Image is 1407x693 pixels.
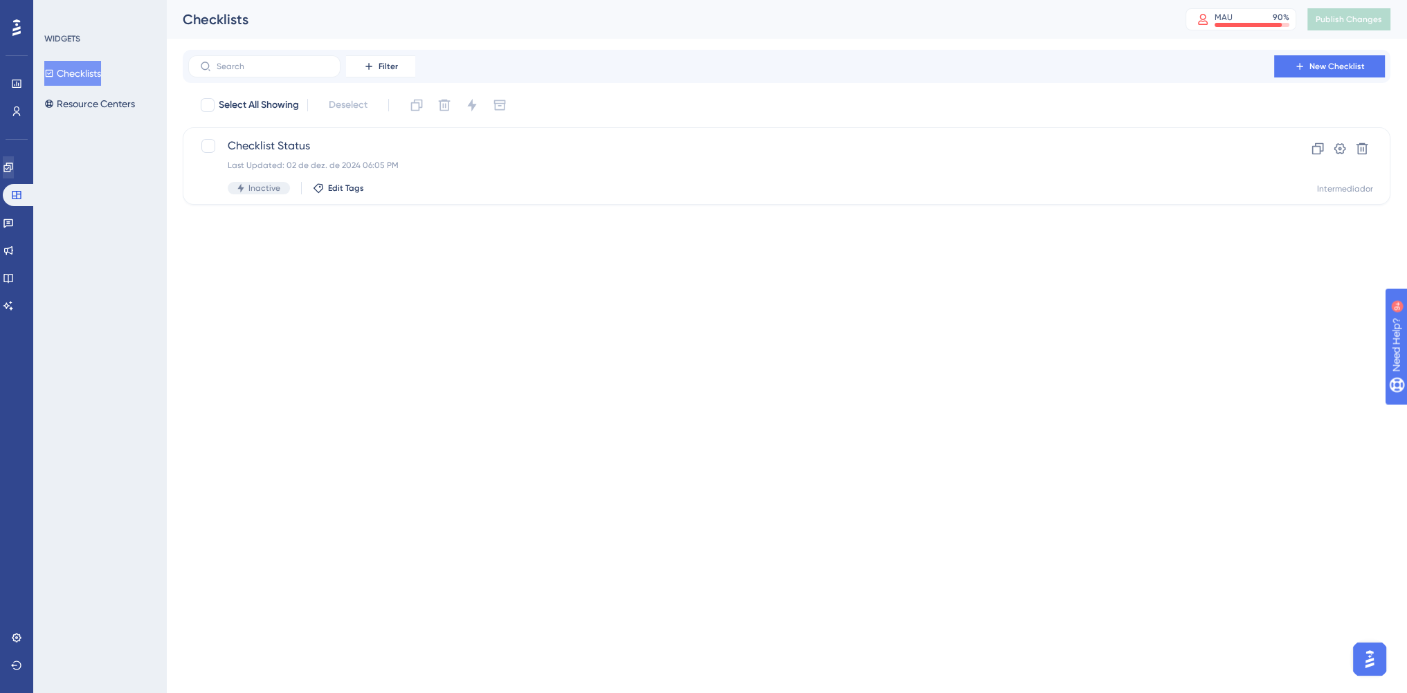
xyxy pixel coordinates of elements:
[1273,12,1289,23] div: 90 %
[94,7,102,18] div: 9+
[329,97,367,113] span: Deselect
[1316,14,1382,25] span: Publish Changes
[1307,8,1390,30] button: Publish Changes
[1274,55,1385,77] button: New Checklist
[33,3,87,20] span: Need Help?
[183,10,1151,29] div: Checklists
[379,61,398,72] span: Filter
[328,183,364,194] span: Edit Tags
[316,93,380,118] button: Deselect
[44,33,80,44] div: WIDGETS
[1317,183,1373,194] div: Intermediador
[1309,61,1365,72] span: New Checklist
[313,183,364,194] button: Edit Tags
[44,91,135,116] button: Resource Centers
[1349,638,1390,680] iframe: UserGuiding AI Assistant Launcher
[228,160,1235,171] div: Last Updated: 02 de dez. de 2024 06:05 PM
[44,61,101,86] button: Checklists
[346,55,415,77] button: Filter
[228,138,1235,154] span: Checklist Status
[1215,12,1233,23] div: MAU
[248,183,280,194] span: Inactive
[217,62,329,71] input: Search
[219,97,299,113] span: Select All Showing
